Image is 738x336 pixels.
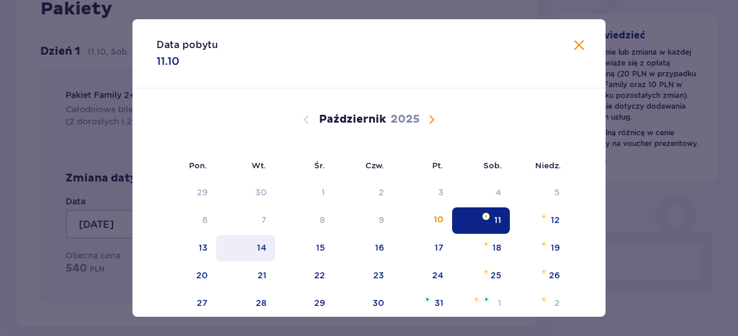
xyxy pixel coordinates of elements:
[535,160,561,170] small: Niedz.
[424,112,439,127] button: Następny miesiąc
[482,213,490,220] img: Pomarańczowa gwiazdka
[256,297,267,309] div: 28
[275,290,333,317] td: środa, 29 października 2025
[392,180,452,206] td: Data niedostępna. piątek, 3 października 2025
[255,186,267,198] div: 30
[452,290,510,317] td: sobota, 1 listopada 2025
[375,242,384,254] div: 16
[491,269,501,281] div: 25
[216,235,276,261] td: wtorek, 14 października 2025
[379,214,384,226] div: 9
[275,180,333,206] td: Data niedostępna. środa, 1 października 2025
[157,54,179,69] p: 11.10
[510,180,568,206] td: Data niedostępna. niedziela, 5 października 2025
[258,269,267,281] div: 21
[333,207,393,234] td: Data niedostępna. czwartek, 9 października 2025
[452,235,510,261] td: sobota, 18 października 2025
[299,112,314,127] button: Poprzedni miesiąc
[189,160,207,170] small: Pon.
[333,290,393,317] td: czwartek, 30 października 2025
[482,268,490,275] img: Pomarańczowa gwiazdka
[510,207,568,234] td: niedziela, 12 października 2025
[319,112,386,127] p: Październik
[540,240,548,248] img: Pomarańczowa gwiazdka
[157,263,216,289] td: poniedziałek, 20 października 2025
[392,207,452,234] td: Data niedostępna. piątek, 10 października 2025
[157,207,216,234] td: Data niedostępna. poniedziałek, 6 października 2025
[554,186,560,198] div: 5
[392,290,452,317] td: piątek, 31 października 2025
[510,235,568,261] td: niedziela, 19 października 2025
[435,242,444,254] div: 17
[473,296,480,303] img: Pomarańczowa gwiazdka
[333,180,393,206] td: Data niedostępna. czwartek, 2 października 2025
[365,160,384,170] small: Czw.
[432,269,444,281] div: 24
[510,263,568,289] td: niedziela, 26 października 2025
[379,186,384,198] div: 2
[199,242,208,254] div: 13
[540,296,548,303] img: Pomarańczowa gwiazdka
[452,263,510,289] td: sobota, 25 października 2025
[316,242,325,254] div: 15
[540,213,548,220] img: Pomarańczowa gwiazdka
[197,186,208,198] div: 29
[314,297,325,309] div: 29
[554,297,560,309] div: 2
[432,160,443,170] small: Pt.
[275,207,333,234] td: Data niedostępna. środa, 8 października 2025
[157,38,218,52] p: Data pobytu
[492,242,501,254] div: 18
[333,263,393,289] td: czwartek, 23 października 2025
[494,214,501,226] div: 11
[321,186,325,198] div: 1
[275,235,333,261] td: środa, 15 października 2025
[495,186,501,198] div: 4
[216,263,276,289] td: wtorek, 21 października 2025
[482,240,490,248] img: Pomarańczowa gwiazdka
[549,269,560,281] div: 26
[392,235,452,261] td: piątek, 17 października 2025
[157,235,216,261] td: poniedziałek, 13 października 2025
[498,297,501,309] div: 1
[435,297,444,309] div: 31
[314,269,325,281] div: 22
[196,269,208,281] div: 20
[216,290,276,317] td: wtorek, 28 października 2025
[452,207,510,234] td: Data zaznaczona. sobota, 11 października 2025
[510,290,568,317] td: niedziela, 2 listopada 2025
[438,186,444,198] div: 3
[157,180,216,206] td: Data niedostępna. poniedziałek, 29 września 2025
[202,214,208,226] div: 6
[261,214,267,226] div: 7
[392,263,452,289] td: piątek, 24 października 2025
[373,297,384,309] div: 30
[391,112,420,127] p: 2025
[320,214,325,226] div: 8
[216,207,276,234] td: Data niedostępna. wtorek, 7 października 2025
[483,296,490,303] img: Niebieska gwiazdka
[252,160,266,170] small: Wt.
[551,242,560,254] div: 19
[314,160,325,170] small: Śr.
[216,180,276,206] td: Data niedostępna. wtorek, 30 września 2025
[540,268,548,275] img: Pomarańczowa gwiazdka
[452,180,510,206] td: Data niedostępna. sobota, 4 października 2025
[275,263,333,289] td: środa, 22 października 2025
[434,214,444,226] div: 10
[572,38,586,53] button: Zamknij
[257,242,267,254] div: 14
[551,214,560,226] div: 12
[373,269,384,281] div: 23
[333,235,393,261] td: czwartek, 16 października 2025
[483,160,502,170] small: Sob.
[197,297,208,309] div: 27
[424,296,431,303] img: Niebieska gwiazdka
[157,290,216,317] td: poniedziałek, 27 października 2025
